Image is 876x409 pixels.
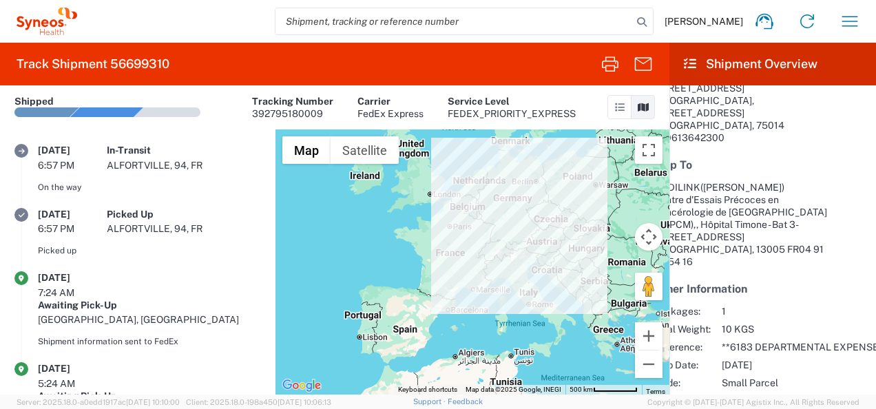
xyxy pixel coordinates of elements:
div: Shipment information sent to FedEx [38,335,261,348]
span: ([PERSON_NAME]) [700,182,784,193]
div: Shipped [14,95,54,107]
button: Show street map [282,136,331,164]
div: [DATE] [38,144,107,156]
span: [DATE] 10:10:00 [126,398,180,406]
span: 0613642300 [665,132,724,143]
button: Zoom out [635,350,663,378]
span: Map data ©2025 Google, INEGI [466,386,561,393]
span: Reference: [654,341,711,353]
div: Awaiting Pick-Up [38,299,261,311]
span: [STREET_ADDRESS][GEOGRAPHIC_DATA], [STREET_ADDRESS] [654,83,754,118]
a: Terms [646,388,665,395]
span: Total Weight: [654,323,711,335]
a: Open this area in Google Maps (opens a new window) [279,377,324,395]
span: Packages: [654,305,711,317]
button: Drag Pegman onto the map to open Street View [635,273,663,300]
h5: Ship To [654,158,831,171]
span: Client: 2025.18.0-198a450 [186,398,331,406]
div: FEDEX_PRIORITY_EXPRESS [448,107,576,120]
div: ALFORTVILLE, 94, FR [107,222,261,235]
div: [DATE] [38,208,107,220]
button: Keyboard shortcuts [398,385,457,395]
div: [DATE] [38,271,107,284]
div: [GEOGRAPHIC_DATA], [GEOGRAPHIC_DATA] [38,313,261,326]
a: Feedback [448,397,483,406]
div: Picked Up [107,208,261,220]
div: Awaiting Pick-Up [38,390,261,402]
div: 6:57 PM [38,159,107,171]
div: Tracking Number [252,95,333,107]
address: [GEOGRAPHIC_DATA], 75014 FR [654,70,831,144]
span: [PERSON_NAME] [665,15,743,28]
button: Zoom in [635,322,663,350]
div: On the way [38,181,261,193]
div: Carrier [357,95,424,107]
div: 6:57 PM [38,222,107,235]
span: [DATE] 10:06:13 [278,398,331,406]
div: FedEx Express [357,107,424,120]
div: Service Level [448,95,576,107]
button: Toggle fullscreen view [635,136,663,164]
button: Show satellite imagery [331,136,399,164]
div: 392795180009 [252,107,333,120]
div: ALFORTVILLE, 94, FR [107,159,261,171]
address: [GEOGRAPHIC_DATA], 13005 FR [654,181,831,268]
div: 7:24 AM [38,286,107,299]
button: Map Scale: 500 km per 61 pixels [565,385,642,395]
h2: Track Shipment 56699310 [17,56,169,72]
div: In-Transit [107,144,261,156]
img: Google [279,377,324,395]
span: Mode: [654,377,711,389]
span: Ship Date: [654,359,711,371]
header: Shipment Overview [669,43,876,85]
span: 500 km [570,386,593,393]
button: Map camera controls [635,223,663,251]
span: MEDILINK Centre d'Essais Précoces en Cancérologie de [GEOGRAPHIC_DATA] (CEPCM),, Hôpital Timone -... [654,182,827,242]
span: Server: 2025.18.0-a0edd1917ac [17,398,180,406]
span: Copyright © [DATE]-[DATE] Agistix Inc., All Rights Reserved [647,396,859,408]
h5: Other Information [654,282,831,295]
input: Shipment, tracking or reference number [275,8,632,34]
div: [DATE] [38,362,107,375]
div: Picked up [38,244,261,257]
div: 5:24 AM [38,377,107,390]
a: Support [413,397,448,406]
